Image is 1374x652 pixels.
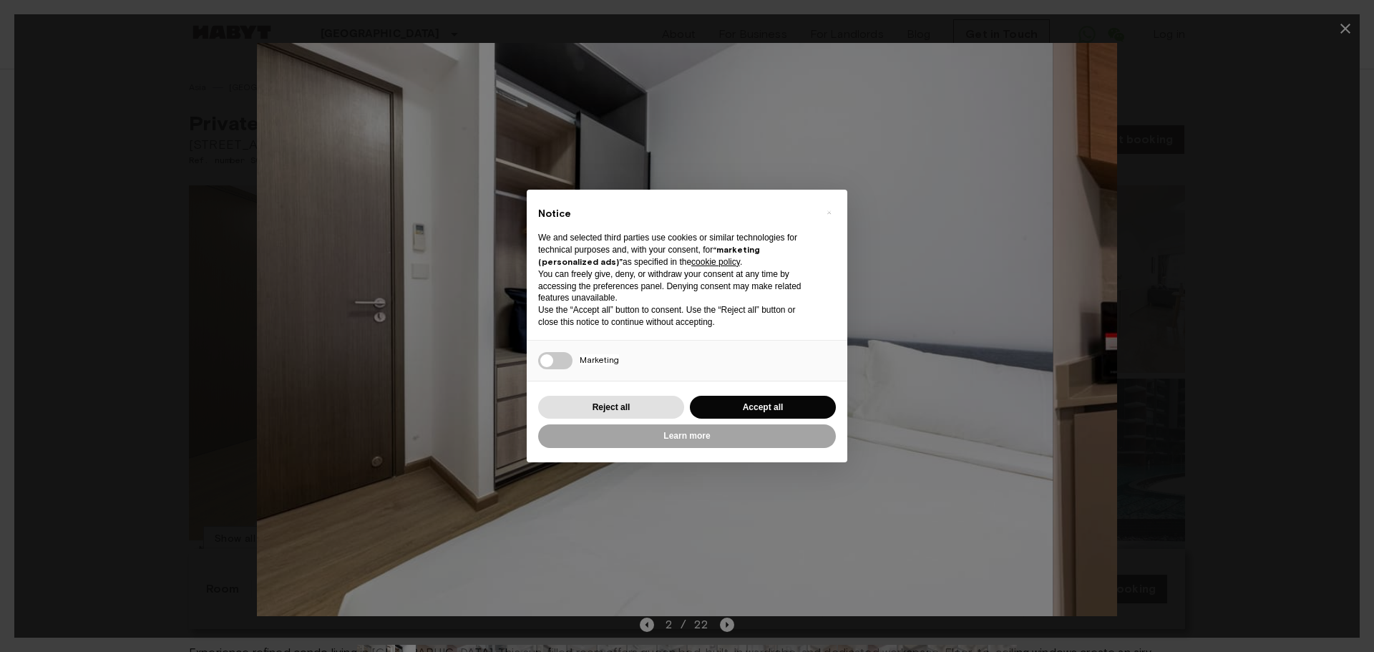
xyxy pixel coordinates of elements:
p: You can freely give, deny, or withdraw your consent at any time by accessing the preferences pane... [538,268,813,304]
button: Accept all [690,396,836,419]
button: Reject all [538,396,684,419]
p: Use the “Accept all” button to consent. Use the “Reject all” button or close this notice to conti... [538,304,813,329]
h2: Notice [538,207,813,221]
a: cookie policy [691,257,740,267]
span: × [827,204,832,221]
strong: “marketing (personalized ads)” [538,244,760,267]
p: We and selected third parties use cookies or similar technologies for technical purposes and, wit... [538,232,813,268]
button: Learn more [538,424,836,448]
span: Marketing [580,354,619,365]
button: Close this notice [817,201,840,224]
